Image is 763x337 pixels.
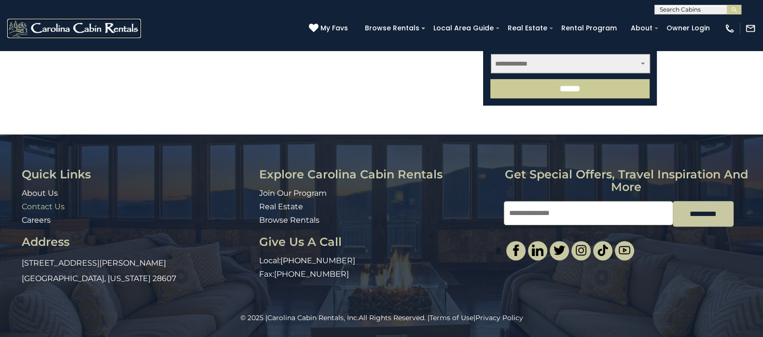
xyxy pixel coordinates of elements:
[626,21,657,36] a: About
[267,313,359,322] a: Carolina Cabin Rentals, Inc.
[662,21,715,36] a: Owner Login
[259,216,319,225] a: Browse Rentals
[724,23,735,34] img: phone-regular-white.png
[504,168,749,194] h3: Get special offers, travel inspiration and more
[259,269,497,280] p: Fax:
[274,270,349,279] a: [PHONE_NUMBER]
[556,21,622,36] a: Rental Program
[22,189,58,198] a: About Us
[259,202,303,211] a: Real Estate
[745,23,756,34] img: mail-regular-white.png
[22,256,252,286] p: [STREET_ADDRESS][PERSON_NAME] [GEOGRAPHIC_DATA], [US_STATE] 28607
[259,236,497,248] h3: Give Us A Call
[22,236,252,248] h3: Address
[429,21,499,36] a: Local Area Guide
[475,313,523,322] a: Privacy Policy
[22,216,51,225] a: Careers
[22,168,252,181] h3: Quick Links
[430,313,473,322] a: Terms of Use
[309,23,350,34] a: My Favs
[259,168,497,181] h3: Explore Carolina Cabin Rentals
[320,23,348,33] span: My Favs
[597,244,609,256] img: tiktok.svg
[259,256,497,267] p: Local:
[575,244,587,256] img: instagram-single.svg
[259,189,327,198] a: Join Our Program
[619,244,630,256] img: youtube-light.svg
[280,256,355,265] a: [PHONE_NUMBER]
[22,313,741,323] p: All Rights Reserved. | |
[503,21,552,36] a: Real Estate
[360,21,424,36] a: Browse Rentals
[240,313,359,322] span: © 2025 |
[7,19,141,38] img: White-1-2.png
[510,244,522,256] img: facebook-single.svg
[532,244,543,256] img: linkedin-single.svg
[554,244,565,256] img: twitter-single.svg
[22,202,65,211] a: Contact Us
